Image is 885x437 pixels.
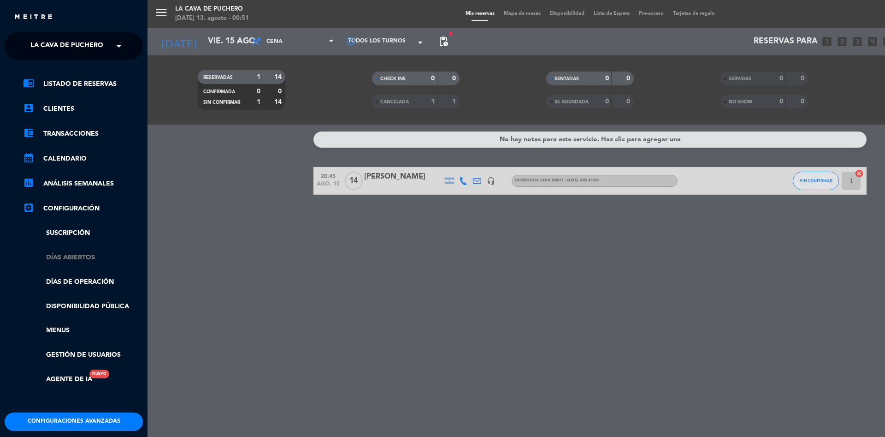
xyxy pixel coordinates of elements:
i: account_balance_wallet [23,127,34,138]
img: MEITRE [14,14,53,21]
a: Configuración [23,203,143,214]
a: Menus [23,325,143,336]
span: pending_actions [438,36,449,47]
a: chrome_reader_modeListado de Reservas [23,78,143,90]
span: fiber_manual_record [448,31,454,36]
a: Días abiertos [23,252,143,263]
a: account_balance_walletTransacciones [23,128,143,139]
i: settings_applications [23,202,34,213]
a: account_boxClientes [23,103,143,114]
span: La Cava de Puchero [30,36,103,56]
a: Días de Operación [23,277,143,287]
a: assessmentANÁLISIS SEMANALES [23,178,143,189]
button: Configuraciones avanzadas [5,413,143,431]
i: account_box [23,102,34,114]
a: Suscripción [23,228,143,239]
i: calendar_month [23,152,34,163]
a: Agente de IANuevo [23,374,92,385]
a: Disponibilidad pública [23,301,143,312]
a: Gestión de usuarios [23,350,143,360]
i: chrome_reader_mode [23,78,34,89]
i: assessment [23,177,34,188]
a: calendar_monthCalendario [23,153,143,164]
div: Nuevo [89,370,109,378]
